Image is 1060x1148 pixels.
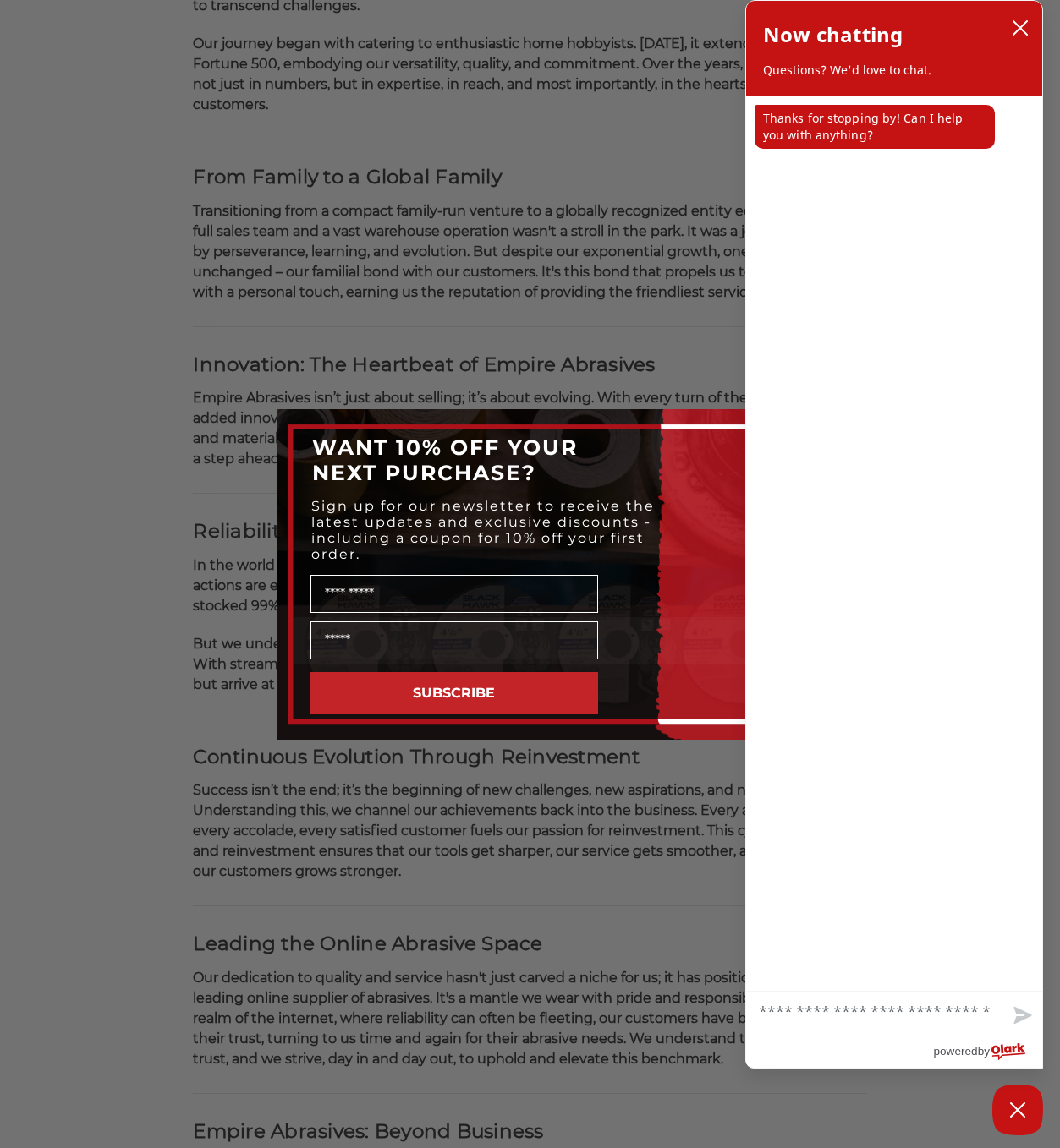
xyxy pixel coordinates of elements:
[978,1041,990,1062] span: by
[310,672,598,714] button: SUBSCRIBE
[746,96,1042,991] div: chat
[933,1041,977,1062] span: powered
[311,498,655,562] span: Sign up for our newsletter to receive the latest updates and exclusive discounts - including a co...
[310,621,598,659] input: Email
[763,62,1025,79] p: Questions? We'd love to chat.
[992,1085,1043,1135] button: Close Chatbox
[763,18,903,52] h2: Now chatting
[1007,15,1034,41] button: close chatbox
[312,435,578,485] span: WANT 10% OFF YOUR NEXT PURCHASE?
[1000,997,1042,1036] button: Send message
[755,105,995,149] p: Thanks for stopping by! Can I help you with anything?
[933,1036,1042,1068] a: Powered by Olark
